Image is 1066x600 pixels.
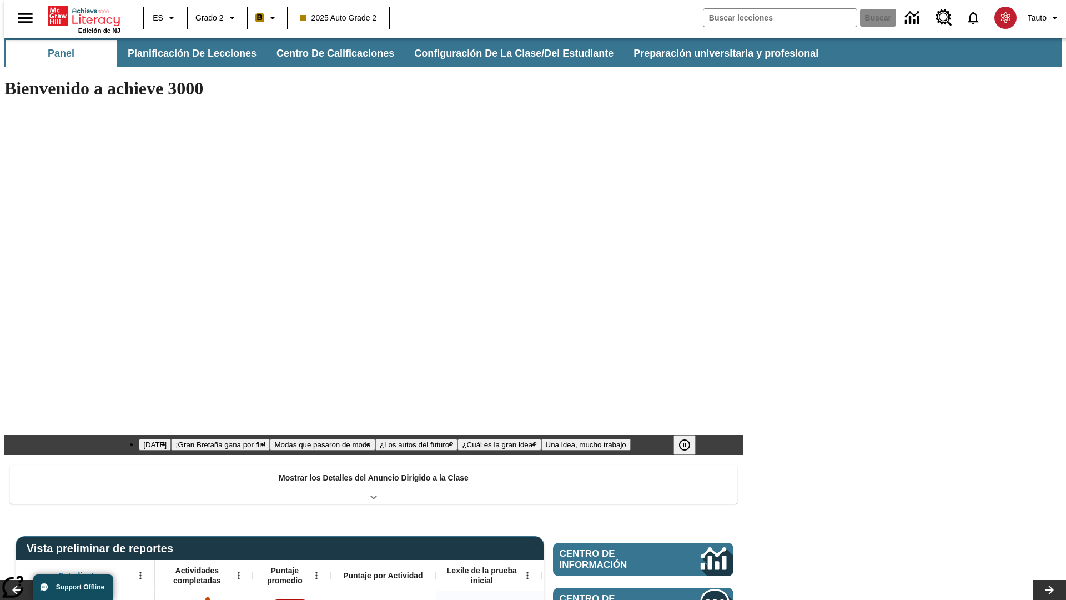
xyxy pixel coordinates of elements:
span: Centro de información [560,548,663,571]
a: Centro de información [898,3,929,33]
span: Vista preliminar de reportes [27,542,179,555]
a: Centro de recursos, Se abrirá en una pestaña nueva. [929,3,959,33]
div: Pausar [673,435,707,455]
span: Puntaje promedio [258,566,311,586]
button: Lenguaje: ES, Selecciona un idioma [148,8,183,28]
button: Configuración de la clase/del estudiante [405,40,622,67]
button: Diapositiva 4 ¿Los autos del futuro? [375,439,458,451]
span: Lexile de la prueba inicial [441,566,522,586]
button: Diapositiva 3 Modas que pasaron de moda [270,439,375,451]
button: Escoja un nuevo avatar [988,3,1023,32]
span: Grado 2 [195,12,224,24]
button: Planificación de lecciones [119,40,265,67]
button: Preparación universitaria y profesional [625,40,827,67]
span: Edición de NJ [78,27,120,34]
body: Máximo 600 caracteres Presiona Escape para desactivar la barra de herramientas Presiona Alt + F10... [4,9,162,19]
span: Estudiante [59,571,99,581]
img: avatar image [994,7,1017,29]
button: Support Offline [33,574,113,600]
button: Abrir el menú lateral [9,2,42,34]
button: Diapositiva 2 ¡Gran Bretaña gana por fin! [171,439,270,451]
button: Abrir menú [308,567,325,584]
h1: Bienvenido a achieve 3000 [4,78,743,99]
button: Abrir menú [519,567,536,584]
span: ES [153,12,163,24]
a: Centro de información [553,543,733,576]
span: Puntaje por Actividad [343,571,423,581]
button: Grado: Grado 2, Elige un grado [191,8,243,28]
span: Tauto [1028,12,1047,24]
div: Subbarra de navegación [4,40,828,67]
p: Mostrar los Detalles del Anuncio Dirigido a la Clase [279,472,469,484]
button: Pausar [673,435,696,455]
div: Subbarra de navegación [4,38,1062,67]
button: Carrusel de lecciones, seguir [1033,580,1066,600]
button: Abrir menú [132,567,149,584]
button: Centro de calificaciones [268,40,403,67]
input: Buscar campo [703,9,857,27]
button: Boost El color de la clase es anaranjado claro. Cambiar el color de la clase. [251,8,284,28]
a: Portada [48,5,120,27]
span: Actividades completadas [160,566,234,586]
button: Diapositiva 1 Día del Trabajo [139,439,171,451]
span: Support Offline [56,583,104,591]
button: Diapositiva 6 Una idea, mucho trabajo [541,439,631,451]
a: Notificaciones [959,3,988,32]
span: 2025 Auto Grade 2 [300,12,377,24]
span: B [257,11,263,24]
div: Portada [48,4,120,34]
div: Mostrar los Detalles del Anuncio Dirigido a la Clase [10,466,737,504]
button: Perfil/Configuración [1023,8,1066,28]
button: Abrir menú [230,567,247,584]
button: Panel [6,40,117,67]
button: Diapositiva 5 ¿Cuál es la gran idea? [457,439,541,451]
